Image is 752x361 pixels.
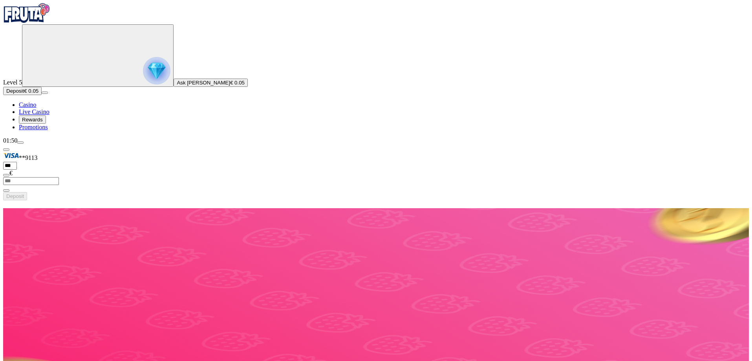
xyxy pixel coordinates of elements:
a: Casino [19,101,36,108]
a: Fruta [3,17,50,24]
span: € [9,170,13,176]
span: 01:50 [3,137,17,144]
span: Rewards [22,117,43,123]
button: Ask [PERSON_NAME]€ 0.05 [174,79,248,87]
button: menu [17,141,24,144]
button: menu [42,92,48,94]
span: Level 5 [3,79,22,86]
button: Depositplus icon€ 0.05 [3,87,42,95]
button: Deposit [3,192,27,200]
nav: Primary [3,3,749,131]
img: reward progress [143,57,170,84]
img: Fruta [3,3,50,23]
button: eye icon [3,189,9,192]
a: Live Casino [19,108,49,115]
button: reward progress [22,24,174,87]
img: Visa [3,151,19,160]
button: eye icon [3,174,9,176]
button: Rewards [19,115,46,124]
span: € 0.05 [24,88,38,94]
nav: Main menu [3,101,749,131]
span: Deposit [6,88,24,94]
a: Promotions [19,124,48,130]
span: Ask [PERSON_NAME] [177,80,230,86]
span: € 0.05 [230,80,245,86]
button: Hide quick deposit form [3,148,9,151]
span: Deposit [6,193,24,199]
